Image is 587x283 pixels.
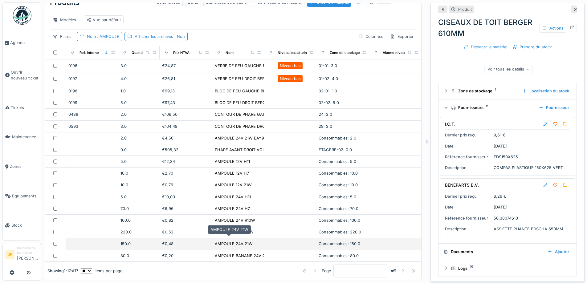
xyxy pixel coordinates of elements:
[319,159,356,164] span: Consommables: 5.0
[3,122,42,152] a: Maintenance
[81,268,122,274] div: items per page
[280,63,301,69] div: Niveau bas
[162,170,209,176] div: €2,70
[443,249,543,255] div: Documents
[445,154,491,160] div: Référence fournisseur
[215,111,324,117] div: CONTOUR DE PHARE GAUCHE VOLVO PHARE AMPOULE
[3,58,42,93] a: Ouvrir nouveau ticket
[494,226,563,232] div: ASSIETTE PLIANTE EDSCHA 650MM
[445,226,491,232] div: Description
[120,135,157,141] div: 2.0
[215,206,250,212] div: AMPOULE 24V H7
[162,194,209,200] div: €10,00
[120,63,157,69] div: 3.0
[451,265,569,271] div: Logs
[280,76,301,82] div: Niveau bas
[319,195,356,199] span: Consommables: 5.0
[11,69,39,81] span: Ouvrir nouveau ticket
[319,112,332,117] span: 24: 2.0
[120,229,157,235] div: 220.0
[3,93,42,123] a: Tickets
[215,194,251,200] div: AMPOULE 24V H11
[11,105,39,111] span: Tickets
[12,193,39,199] span: Équipements
[215,217,255,223] div: AMPOULE 24V R10W
[10,164,39,169] span: Zones
[445,132,491,138] div: Dernier prix reçu
[13,6,31,25] img: Badge_color-CXgf-gQk.svg
[215,100,295,106] div: BLOC DE FEU DROIT BERGER (AMPOULE)
[445,143,491,149] div: Date
[383,50,414,55] div: Alarme niveau bas
[215,76,297,82] div: VERRE DE FEU DROIT BERGER (AMPOULE)
[10,40,39,46] span: Agenda
[68,100,116,106] div: 0199
[355,32,386,41] div: Colonnes
[120,88,157,94] div: 1.0
[120,206,157,212] div: 70.0
[445,193,491,199] div: Dernier prix reçu
[120,241,157,247] div: 150.0
[445,204,491,210] div: Date
[319,218,360,223] span: Consommables: 100.0
[132,50,146,55] div: Quantité
[5,246,39,265] a: JP Responsable technicien[PERSON_NAME]
[319,89,337,93] span: 02-01: 1.0
[3,28,42,58] a: Agenda
[451,105,534,111] div: Fournisseurs
[226,50,234,55] div: Nom
[162,88,209,94] div: €99,13
[215,253,272,259] div: AMPOULE BANANE 24V C5W
[120,76,157,82] div: 4.0
[173,50,190,55] div: Prix HTVA
[215,88,300,94] div: BLOC DE FEU GAUCHE BERGER (AMPOULE)
[215,170,249,176] div: AMPOULE 12V H7
[441,102,574,113] summary: Fournisseurs2Fournisseur
[391,268,397,274] strong: of 1
[319,76,338,81] span: 01-02: 4.0
[68,76,116,82] div: 0197
[17,246,39,255] div: Responsable technicien
[5,250,14,259] li: JP
[3,211,42,240] a: Stock
[215,135,267,141] div: AMPOULE 24V 21W BAY9S
[68,111,116,117] div: 0439
[11,222,39,228] span: Stock
[445,215,491,221] div: Référence fournisseur
[162,253,209,259] div: €0,20
[387,32,416,41] div: Exporter
[162,147,209,153] div: €505,32
[458,6,472,12] div: Produit
[319,230,361,234] span: Consommables: 220.0
[319,171,358,176] span: Consommables: 10.0
[441,246,574,257] summary: DocumentsAjouter
[319,100,339,105] span: 02-02: 5.0
[120,123,157,129] div: 3.0
[12,134,39,140] span: Maintenance
[441,86,574,97] summary: Zone de stockage1Localisation du stock
[120,147,157,153] div: 0.0
[162,159,209,164] div: €12,34
[494,154,518,160] div: EDS150X625
[215,123,319,129] div: CONTOUR DE PHARE DROIT VOLVO PHARE AMPOULE
[162,206,209,212] div: €6,96
[319,136,356,140] span: Consommables: 2.0
[319,253,359,258] span: Consommables: 80.0
[215,63,302,69] div: VERRE DE FEU GAUCHE BERGER (AMPOULE)
[319,206,358,211] span: Consommables: 70.0
[441,263,574,274] summary: Logs10
[68,63,116,69] div: 0196
[135,34,185,39] div: Afficher les archivés
[319,148,352,152] span: ETAGERE-02: 0.0
[3,181,42,211] a: Équipements
[120,170,157,176] div: 10.0
[461,43,510,51] div: Déplacer le matériel
[215,182,252,188] div: AMPOULE 12V 21W
[215,241,253,247] div: AMPOULE 24V 21W
[445,182,479,188] div: BENEPARTS B.V.
[330,50,360,55] div: Zone de stockage
[278,50,311,55] div: Niveau bas atteint ?
[494,215,518,221] div: 50.38074610
[319,63,337,68] span: 01-01: 3.0
[162,76,209,82] div: €26,81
